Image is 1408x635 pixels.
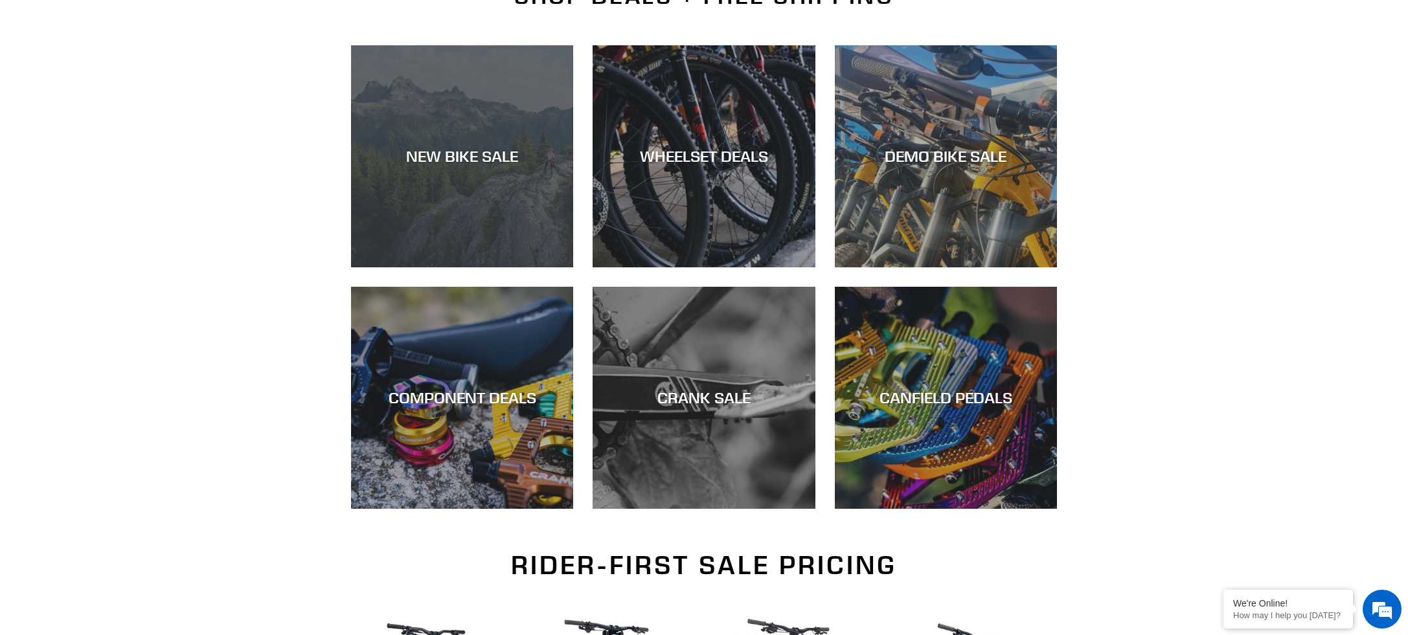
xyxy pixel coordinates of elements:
a: NEW BIKE SALE [351,45,573,267]
a: CRANK SALE [593,287,815,509]
a: WHEELSET DEALS [593,45,815,267]
h2: RIDER-FIRST SALE PRICING [351,550,1057,581]
p: How may I help you today? [1233,610,1343,620]
div: COMPONENT DEALS [351,388,573,407]
a: CANFIELD PEDALS [835,287,1057,509]
div: DEMO BIKE SALE [835,147,1057,166]
div: WHEELSET DEALS [593,147,815,166]
div: CRANK SALE [593,388,815,407]
div: NEW BIKE SALE [351,147,573,166]
a: DEMO BIKE SALE [835,45,1057,267]
div: We're Online! [1233,598,1343,608]
a: COMPONENT DEALS [351,287,573,509]
div: CANFIELD PEDALS [835,388,1057,407]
